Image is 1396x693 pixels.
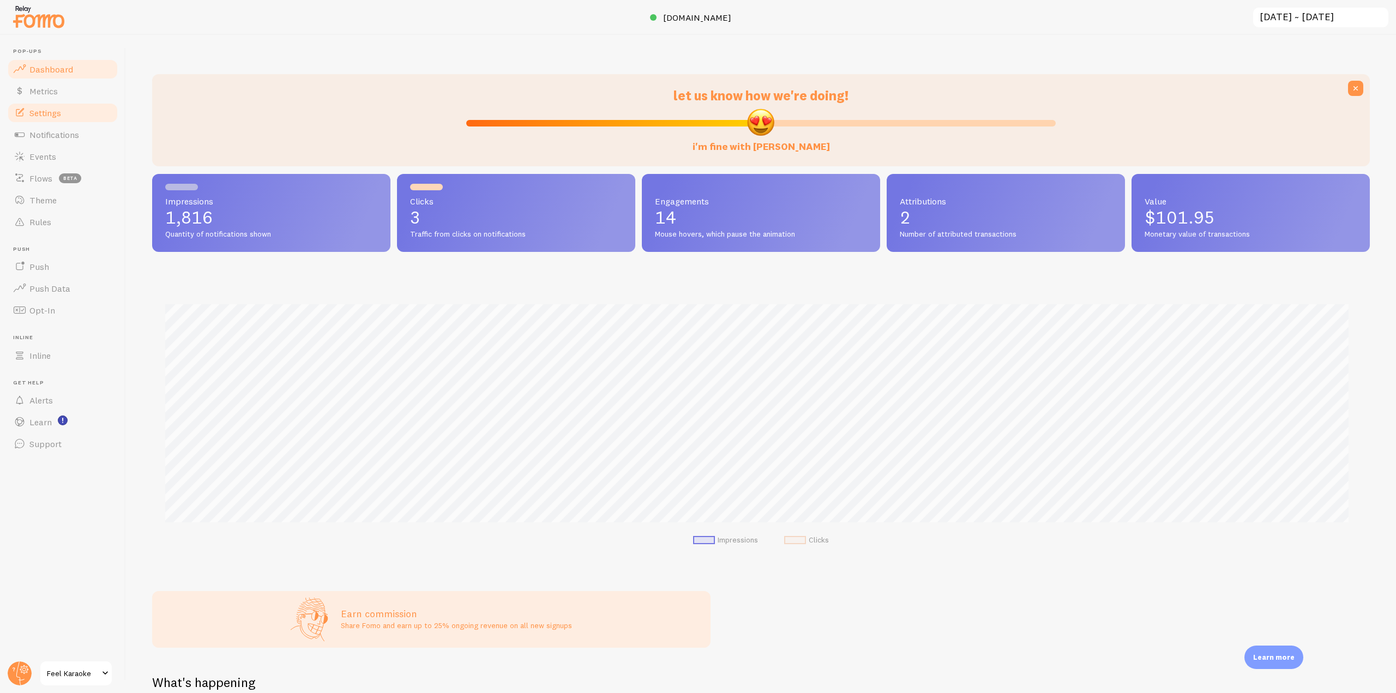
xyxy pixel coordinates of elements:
h2: What's happening [152,674,255,691]
span: Learn [29,417,52,427]
li: Clicks [784,535,829,545]
a: Alerts [7,389,119,411]
svg: <p>Watch New Feature Tutorials!</p> [58,415,68,425]
a: Rules [7,211,119,233]
span: let us know how we're doing! [673,87,849,104]
p: Share Fomo and earn up to 25% ongoing revenue on all new signups [341,620,572,631]
span: Impressions [165,197,377,206]
a: Settings [7,102,119,124]
span: Support [29,438,62,449]
span: Mouse hovers, which pause the animation [655,230,867,239]
span: Engagements [655,197,867,206]
span: beta [59,173,81,183]
a: Inline [7,345,119,366]
li: Impressions [693,535,758,545]
span: Events [29,151,56,162]
div: Learn more [1244,646,1303,669]
a: Feel Karaoke [39,660,113,686]
a: Push [7,256,119,278]
p: 2 [900,209,1112,226]
p: 14 [655,209,867,226]
h3: Earn commission [341,607,572,620]
a: Push Data [7,278,119,299]
span: Number of attributed transactions [900,230,1112,239]
span: Metrics [29,86,58,97]
span: Feel Karaoke [47,667,99,680]
span: Inline [29,350,51,361]
a: Opt-In [7,299,119,321]
span: Flows [29,173,52,184]
a: Support [7,433,119,455]
span: Push [29,261,49,272]
img: fomo-relay-logo-orange.svg [11,3,66,31]
span: Traffic from clicks on notifications [410,230,622,239]
a: Dashboard [7,58,119,80]
a: Flows beta [7,167,119,189]
p: 1,816 [165,209,377,226]
span: Inline [13,334,119,341]
img: emoji.png [746,107,775,137]
span: Push [13,246,119,253]
span: Theme [29,195,57,206]
p: Learn more [1253,652,1295,662]
span: Notifications [29,129,79,140]
span: Get Help [13,379,119,387]
span: Opt-In [29,305,55,316]
span: Push Data [29,283,70,294]
span: Dashboard [29,64,73,75]
a: Theme [7,189,119,211]
span: Settings [29,107,61,118]
a: Learn [7,411,119,433]
a: Notifications [7,124,119,146]
span: Rules [29,216,51,227]
a: Events [7,146,119,167]
span: Pop-ups [13,48,119,55]
span: $101.95 [1145,207,1215,228]
label: i'm fine with [PERSON_NAME] [693,130,830,153]
span: Value [1145,197,1357,206]
span: Quantity of notifications shown [165,230,377,239]
span: Attributions [900,197,1112,206]
span: Alerts [29,395,53,406]
span: Monetary value of transactions [1145,230,1357,239]
span: Clicks [410,197,622,206]
p: 3 [410,209,622,226]
a: Metrics [7,80,119,102]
